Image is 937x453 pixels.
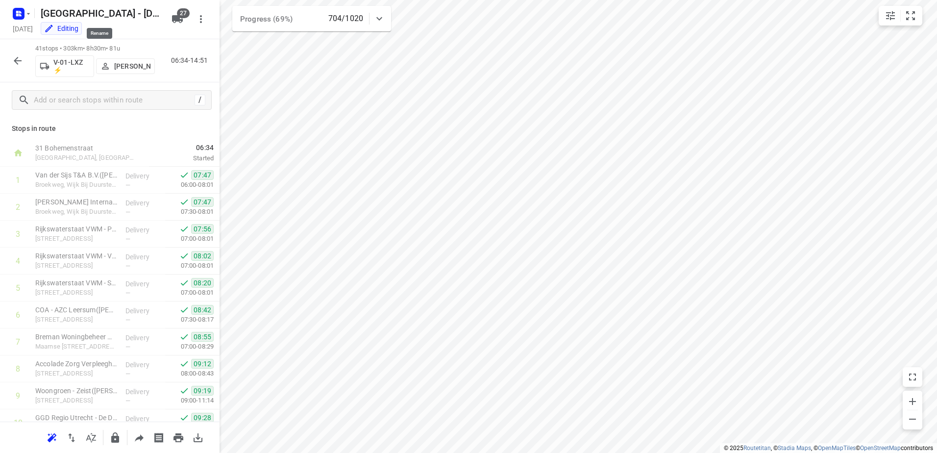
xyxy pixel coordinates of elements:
[778,445,811,452] a: Stadia Maps
[35,342,118,352] p: Maarnse Grindweg 12, Maarn
[881,6,900,25] button: Map settings
[328,13,363,25] p: 704/1020
[114,62,150,70] p: [PERSON_NAME]
[125,289,130,297] span: —
[9,23,37,34] h5: Project date
[165,261,214,271] p: 07:00-08:01
[165,180,214,190] p: 06:00-08:01
[125,208,130,216] span: —
[35,234,118,244] p: Sluis Noord 14, Wijk Bij Duurstede
[149,143,214,152] span: 06:34
[35,413,118,423] p: GGD Regio Utrecht - De Dreef(Cunera van der Plaats)
[16,202,20,212] div: 2
[16,176,20,185] div: 1
[35,44,155,53] p: 41 stops • 303km • 8h30m • 81u
[35,332,118,342] p: Breman Woningbeheer Midden B.V.(Michelle Peters)
[743,445,771,452] a: Routetitan
[35,153,137,163] p: [GEOGRAPHIC_DATA], [GEOGRAPHIC_DATA]
[16,256,20,266] div: 4
[125,171,162,181] p: Delivery
[177,8,190,18] span: 27
[165,234,214,244] p: 07:00-08:01
[125,198,162,208] p: Delivery
[35,396,118,405] p: [STREET_ADDRESS]
[16,283,20,293] div: 5
[35,170,118,180] p: Van der Sijs T&A B.V.(Michiel Muhlenbaumer)
[129,432,149,442] span: Share route
[35,55,94,77] button: V-01-LXZ ⚡
[191,197,214,207] span: 07:47
[12,124,208,134] p: Stops in route
[35,288,118,298] p: [STREET_ADDRESS]
[81,432,101,442] span: Sort by time window
[179,413,189,423] svg: Done
[191,251,214,261] span: 08:02
[179,386,189,396] svg: Done
[16,229,20,239] div: 3
[191,386,214,396] span: 09:19
[16,391,20,401] div: 9
[179,278,189,288] svg: Done
[149,432,169,442] span: Print shipping labels
[125,279,162,289] p: Delivery
[125,316,130,324] span: —
[34,93,195,108] input: Add or search stops within route
[35,180,118,190] p: Broekweg, Wijk Bij Duurstede
[125,414,162,424] p: Delivery
[35,251,118,261] p: Rijkswaterstaat VWM - Verkeerspost/ CPS Wijk bij Duurstede(Arthur Zijlstra)
[35,305,118,315] p: COA - AZC Leersum(Mirjam Labrie)
[165,288,214,298] p: 07:00-08:01
[44,24,78,33] div: You are currently in edit mode.
[191,224,214,234] span: 07:56
[125,360,162,370] p: Delivery
[179,224,189,234] svg: Done
[125,225,162,235] p: Delivery
[149,153,214,163] p: Started
[16,337,20,347] div: 7
[879,6,922,25] div: small contained button group
[724,445,933,452] li: © 2025 , © , © © contributors
[53,58,90,74] p: V-01-LXZ ⚡
[125,252,162,262] p: Delivery
[191,332,214,342] span: 08:55
[179,359,189,369] svg: Done
[35,197,118,207] p: Vera International Products BV(Hellen van Capelle)
[125,370,130,377] span: —
[901,6,920,25] button: Fit zoom
[35,386,118,396] p: Woongroen - Zeist(Mirjam van der Linde)
[188,432,208,442] span: Download route
[42,432,62,442] span: Reoptimize route
[35,278,118,288] p: Rijkswaterstaat VWM - SSC Amerongen(Arthur Zijlstra)
[14,418,23,428] div: 10
[232,6,391,31] div: Progress (69%)704/1020
[35,143,137,153] p: 31 Bohemenstraat
[191,413,214,423] span: 09:28
[169,432,188,442] span: Print route
[125,397,130,404] span: —
[37,5,164,21] h5: [GEOGRAPHIC_DATA] - [DATE]
[179,197,189,207] svg: Done
[125,387,162,397] p: Delivery
[125,306,162,316] p: Delivery
[165,342,214,352] p: 07:00-08:29
[191,359,214,369] span: 09:12
[179,332,189,342] svg: Done
[165,315,214,325] p: 07:30-08:17
[16,364,20,374] div: 8
[165,396,214,405] p: 09:00-11:14
[35,261,118,271] p: Lekdijk Oost 11, Wijk Bij Duurstede
[35,207,118,217] p: Broekweg, Wijk Bij Duurstede
[35,369,118,378] p: [STREET_ADDRESS]
[125,235,130,243] span: —
[171,55,212,66] p: 06:34-14:51
[62,432,81,442] span: Reverse route
[168,9,187,29] button: 27
[191,170,214,180] span: 07:47
[818,445,856,452] a: OpenMapTiles
[35,315,118,325] p: [STREET_ADDRESS]
[165,207,214,217] p: 07:30-08:01
[179,305,189,315] svg: Done
[96,58,155,74] button: [PERSON_NAME]
[125,333,162,343] p: Delivery
[165,369,214,378] p: 08:00-08:43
